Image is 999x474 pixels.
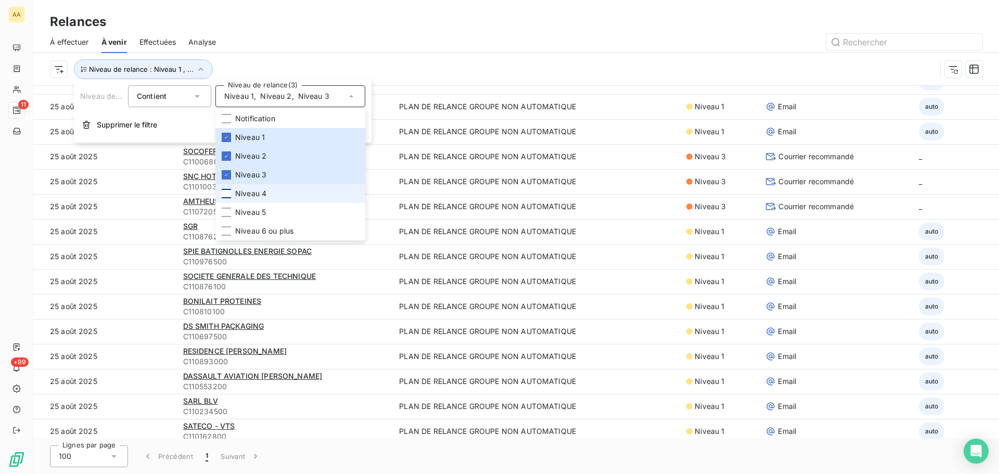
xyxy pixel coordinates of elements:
[778,426,796,437] span: Email
[919,323,945,340] span: auto
[778,326,796,337] span: Email
[919,373,945,390] span: auto
[695,201,726,212] span: Niveau 3
[183,281,387,292] span: C110876100
[11,357,29,367] span: +99
[183,406,387,417] span: C110234500
[292,91,294,101] span: ,
[695,376,724,387] span: Niveau 1
[183,356,387,367] span: C110893000
[8,451,25,468] img: Logo LeanPay
[778,301,796,312] span: Email
[33,94,177,119] td: 25 août 2025
[393,119,680,144] td: PLAN DE RELANCE GROUPE NON AUTOMATIQUE
[50,37,89,47] span: À effectuer
[298,91,329,101] span: Niveau 3
[393,369,680,394] td: PLAN DE RELANCE GROUPE NON AUTOMATIQUE
[393,94,680,119] td: PLAN DE RELANCE GROUPE NON AUTOMATIQUE
[393,419,680,444] td: PLAN DE RELANCE GROUPE NON AUTOMATIQUE
[33,419,177,444] td: 25 août 2025
[183,381,387,392] span: C110553200
[183,347,287,355] span: RESIDENCE [PERSON_NAME]
[695,351,724,362] span: Niveau 1
[695,301,724,312] span: Niveau 1
[183,147,218,156] span: SOCOFER
[919,248,945,265] span: auto
[778,226,796,237] span: Email
[183,431,387,442] span: C110162800
[33,294,177,319] td: 25 août 2025
[214,445,267,467] button: Suivant
[33,369,177,394] td: 25 août 2025
[695,326,724,337] span: Niveau 1
[778,151,854,162] span: Courrier recommandé
[183,297,262,305] span: BONILAIT PROTEINES
[8,6,25,23] div: AA
[393,244,680,269] td: PLAN DE RELANCE GROUPE NON AUTOMATIQUE
[139,37,176,47] span: Effectuées
[183,396,218,405] span: SARL BLV
[778,176,854,187] span: Courrier recommandé
[183,172,354,181] span: SNC HOTEL RESTAURANT [GEOGRAPHIC_DATA]
[235,170,266,180] span: Niveau 3
[199,445,214,467] button: 1
[235,207,266,217] span: Niveau 5
[919,348,945,365] span: auto
[235,151,266,161] span: Niveau 2
[393,319,680,344] td: PLAN DE RELANCE GROUPE NON AUTOMATIQUE
[183,322,264,330] span: DS SMITH PACKAGING
[183,257,387,267] span: C110976500
[393,344,680,369] td: PLAN DE RELANCE GROUPE NON AUTOMATIQUE
[183,306,387,317] span: C110810100
[33,244,177,269] td: 25 août 2025
[695,101,724,112] span: Niveau 1
[254,91,256,101] span: ,
[80,92,144,100] span: Niveau de relance
[33,219,177,244] td: 25 août 2025
[778,101,796,112] span: Email
[778,201,854,212] span: Courrier recommandé
[224,91,254,101] span: Niveau 1
[33,394,177,419] td: 25 août 2025
[964,439,989,464] div: Open Intercom Messenger
[695,426,724,437] span: Niveau 1
[778,251,796,262] span: Email
[695,176,726,187] span: Niveau 3
[919,273,945,290] span: auto
[919,152,922,161] span: _
[59,451,71,462] span: 100
[183,197,220,206] span: AMTHEUS
[695,151,726,162] span: Niveau 3
[919,298,945,315] span: auto
[33,319,177,344] td: 25 août 2025
[74,113,372,136] button: Supprimer le filtre
[235,188,266,199] span: Niveau 4
[33,344,177,369] td: 25 août 2025
[183,232,387,242] span: C110876200
[919,177,922,186] span: _
[33,169,177,194] td: 25 août 2025
[393,294,680,319] td: PLAN DE RELANCE GROUPE NON AUTOMATIQUE
[235,226,293,236] span: Niveau 6 ou plus
[826,34,982,50] input: Rechercher
[206,451,208,462] span: 1
[919,398,945,415] span: auto
[778,351,796,362] span: Email
[33,144,177,169] td: 25 août 2025
[393,394,680,419] td: PLAN DE RELANCE GROUPE NON AUTOMATIQUE
[8,102,24,119] a: 11
[18,100,29,109] span: 11
[919,202,922,211] span: _
[183,421,235,430] span: SATECO - VTS
[778,376,796,387] span: Email
[33,119,177,144] td: 25 août 2025
[183,331,387,342] span: C110697500
[778,126,796,137] span: Email
[33,269,177,294] td: 25 août 2025
[188,37,216,47] span: Analyse
[695,401,724,412] span: Niveau 1
[695,226,724,237] span: Niveau 1
[919,223,945,240] span: auto
[97,120,157,130] span: Supprimer le filtre
[695,251,724,262] span: Niveau 1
